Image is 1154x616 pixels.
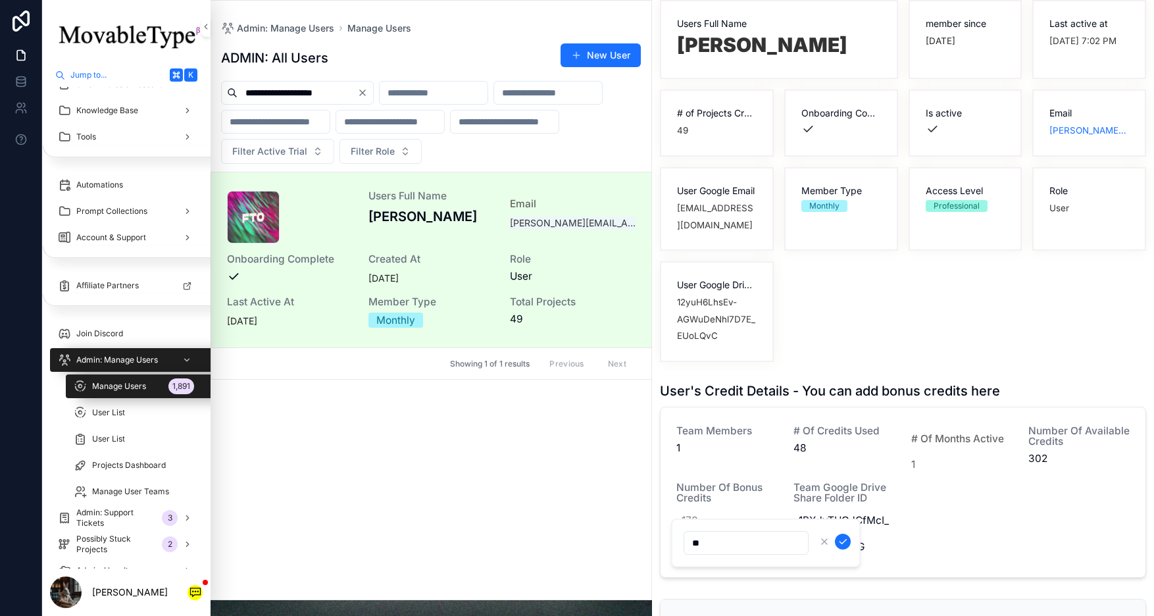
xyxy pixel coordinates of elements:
[50,274,203,297] a: Affiliate Partners
[376,313,415,328] div: Monthly
[211,172,651,347] a: Users Full Name[PERSON_NAME]Email[PERSON_NAME][EMAIL_ADDRESS][DOMAIN_NAME]Onboarding CompleteCrea...
[92,486,169,497] span: Manage User Teams
[510,297,636,307] span: Total Projects
[368,270,399,286] p: [DATE]
[793,482,895,503] span: Team Google Drive Share Folder ID
[677,17,881,30] span: Users Full Name
[168,378,194,394] div: 1,891
[221,50,328,66] h1: ADMIN: All Users
[793,442,807,455] span: 48
[66,374,218,398] a: Manage Users1,891
[76,206,147,217] span: Prompt Collections
[561,43,641,67] button: New User
[50,63,203,87] button: Jump to...K
[92,586,168,599] p: [PERSON_NAME]
[76,355,158,365] span: Admin: Manage Users
[911,457,1013,472] span: 1
[357,88,373,98] button: Clear
[510,270,532,283] span: User
[677,200,757,234] span: [EMAIL_ADDRESS][DOMAIN_NAME]
[347,22,411,35] a: Manage Users
[232,145,307,158] span: Filter Active Trial
[237,22,334,35] span: Admin: Manage Users
[676,482,778,503] span: Number of Bonus Credits
[66,427,203,451] a: User List
[1049,200,1069,217] span: User
[1049,122,1129,140] a: [PERSON_NAME][EMAIL_ADDRESS][DOMAIN_NAME]
[1028,426,1130,447] span: Number of Available Credits
[92,407,125,418] span: User List
[186,70,196,80] span: K
[676,426,778,436] span: Team Members
[801,184,881,197] span: Member Type
[221,22,334,35] a: Admin: Manage Users
[677,107,757,120] span: # of Projects Created
[50,532,203,556] a: Possibly Stuck Projects2
[76,328,123,339] span: Join Discord
[76,232,146,243] span: Account & Support
[926,184,1005,197] span: Access Level
[926,17,1005,30] span: member since
[1049,17,1129,30] span: Last active at
[66,480,203,503] a: Manage User Teams
[911,431,1013,446] span: # of Months Active
[162,510,178,526] div: 3
[76,534,157,555] span: Possibly Stuck Projects
[450,359,530,369] span: Showing 1 of 1 results
[677,33,881,62] h1: [PERSON_NAME]
[1049,107,1129,120] span: Email
[50,348,218,372] a: Admin: Manage Users
[76,565,144,576] span: Admin: User Items
[368,191,494,201] span: Users Full Name
[76,280,139,291] span: Affiliate Partners
[676,442,680,455] span: 1
[92,381,146,392] span: Manage Users
[66,401,203,424] a: User List
[92,460,166,471] span: Projects Dashboard
[801,107,881,120] span: Onboarding Complete?
[76,105,138,116] span: Knowledge Base
[66,453,203,477] a: Projects Dashboard
[677,122,688,140] span: 49
[793,426,895,436] span: # of Credits Used
[227,254,353,265] span: Onboarding Complete
[677,294,757,345] span: 12yuH6LhsEv-AGWuDeNhl7D7E_EUoLQvC
[682,514,772,527] span: 170
[76,132,96,142] span: Tools
[50,16,203,57] img: App logo
[677,278,757,292] span: User Google Drive Folder ID
[50,199,203,223] a: Prompt Collections
[1028,452,1130,465] span: 302
[70,70,164,80] span: Jump to...
[934,200,980,212] div: Professional
[1049,184,1129,197] span: Role
[368,207,494,226] h3: [PERSON_NAME]
[50,173,203,197] a: Automations
[92,434,125,444] span: User List
[926,107,1005,120] span: Is active
[799,514,890,553] span: 1BXJyTHOJCfMcI_kP8Mbqo-OMtCfSHT9G
[221,139,334,164] button: Select Button
[368,254,494,265] span: Created at
[50,322,203,346] a: Join Discord
[677,184,757,197] span: User Google Email
[510,217,636,230] a: [PERSON_NAME][EMAIL_ADDRESS][DOMAIN_NAME]
[227,313,257,329] p: [DATE]
[50,506,203,530] a: Admin: Support Tickets3
[42,87,211,569] div: scrollable content
[926,33,955,49] p: [DATE]
[368,297,494,307] span: Member Type
[1049,33,1129,50] span: [DATE] 7:02 PM
[660,383,1000,399] h1: User's Credit Details - You can add bonus credits here
[50,226,203,249] a: Account & Support
[162,536,178,552] div: 2
[510,254,636,265] span: Role
[227,297,353,307] span: Last active at
[50,125,203,149] a: Tools
[50,559,203,582] a: Admin: User Items
[76,180,123,190] span: Automations
[339,139,422,164] button: Select Button
[76,507,157,528] span: Admin: Support Tickets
